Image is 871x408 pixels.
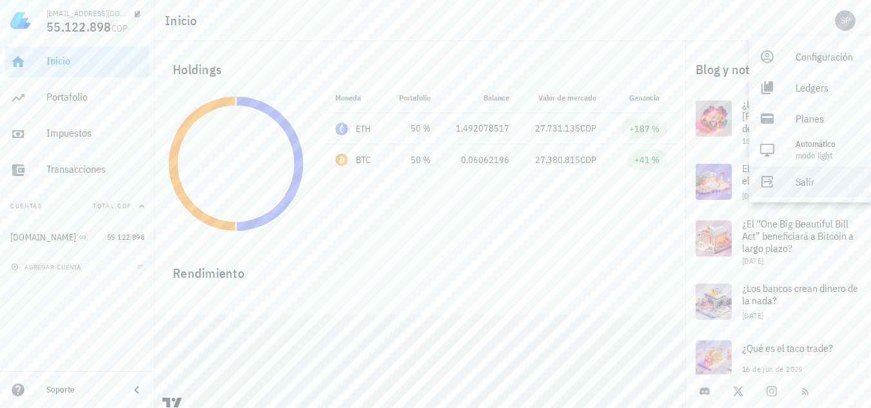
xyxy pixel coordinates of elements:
span: COP [580,154,596,166]
div: [EMAIL_ADDRESS][DOMAIN_NAME] [46,8,129,19]
div: Automático [796,139,861,150]
a: Impuestos [5,119,150,150]
div: Salir [796,169,861,195]
span: 27.380.815 [535,154,580,166]
th: Moneda [325,83,385,113]
div: ETH [356,122,371,135]
div: [DOMAIN_NAME] [10,232,76,243]
span: [DATE] [742,191,763,200]
button: agregar cuenta [8,260,87,273]
span: 55.122.898 [46,18,112,35]
div: +187 % [629,122,660,135]
th: Portafolio [385,83,440,113]
div: Impuestos [46,127,144,139]
a: Portafolio [5,83,150,113]
span: agregar cuenta [14,263,81,271]
span: COP [580,122,596,134]
a: ¿El “One Big Beautiful Bill Act” beneficiará a Bitcoin a largo plazo? [DATE] [685,210,871,273]
span: Ganancia [629,93,667,102]
div: Portafolio [46,91,144,103]
span: ¿Los aranceles [PERSON_NAME] pueden desencadenar una crisis? [742,97,847,135]
span: ¿Los bancos crean dinero de la nada? [742,282,858,307]
span: 18 de ago de 2025 [742,136,805,146]
a: Transacciones [5,155,150,186]
div: Ledgers [796,75,861,101]
a: [DOMAIN_NAME] 55.122.898 [5,222,150,253]
span: 16 de jun de 2025 [742,364,803,374]
div: 50 % [395,122,430,135]
a: ¿Los bancos crean dinero de la nada? [DATE] [685,273,871,330]
span: modo Light [796,150,832,161]
th: Valor de mercado [520,83,607,113]
div: Holdings [162,49,678,90]
a: Inicio [5,46,150,77]
img: LedgiFi [10,10,31,31]
h1: Inicio [165,10,202,31]
div: ETH-icon [335,122,348,135]
div: +41 % [634,153,660,166]
div: Planes [796,106,861,131]
div: BTC-icon [335,153,348,166]
a: ¿Qué es el taco trade? 16 de jun de 2025 [685,330,871,387]
div: Configuración [796,44,861,70]
div: Inicio [46,55,144,67]
span: [DATE] [742,256,763,266]
span: [DATE] [742,311,763,320]
div: 50 % [395,153,430,167]
div: BTC [356,153,371,166]
span: COP [112,23,128,34]
th: Balance [441,83,520,113]
span: ¿El “One Big Beautiful Bill Act” beneficiará a Bitcoin a largo plazo? [742,217,854,255]
span: ¿Qué es el taco trade? [742,342,833,355]
button: CuentasTotal COP [5,191,150,222]
span: 27.731.135 [535,122,580,134]
div: Transacciones [46,163,144,175]
div: Rendimiento [162,253,678,284]
div: avatar [835,10,856,31]
span: Total COP [93,202,132,210]
div: 1,492078517 [451,122,509,135]
div: Soporte [46,385,119,395]
div: 0,06062196 [451,153,509,167]
span: El presidente de la FED deja el cargo: ¿Qué se viene? [742,162,857,187]
span: 55.122.898 [107,232,144,242]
